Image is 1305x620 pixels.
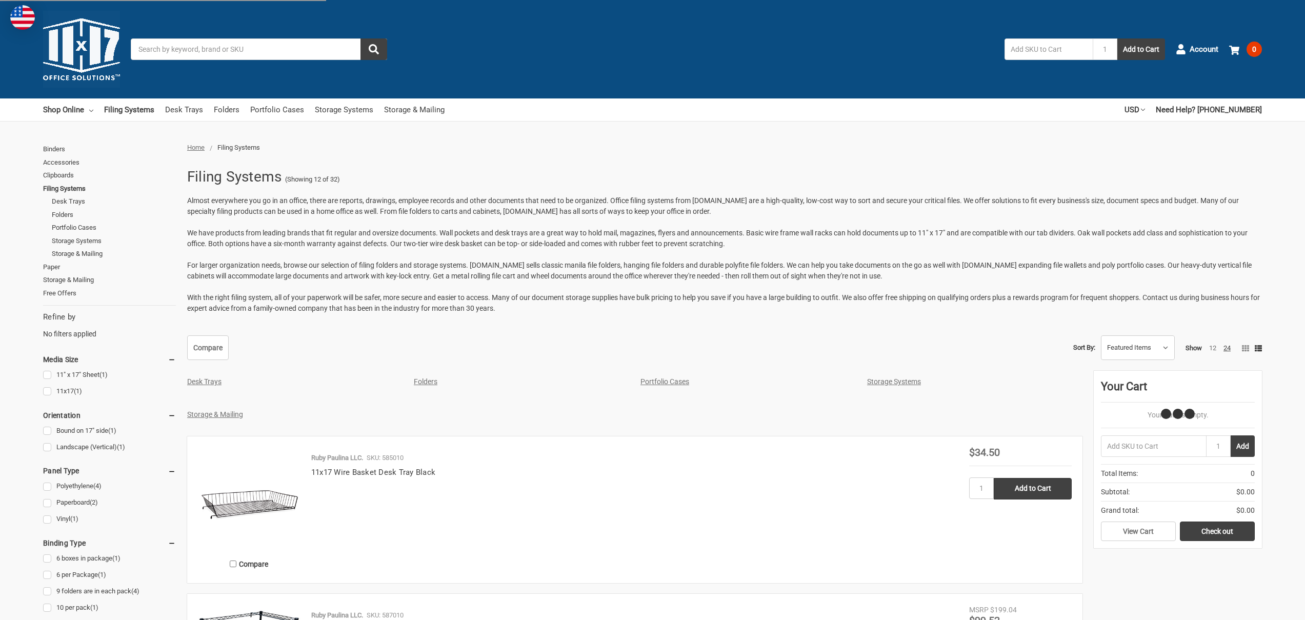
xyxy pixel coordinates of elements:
[1101,522,1176,541] a: View Cart
[43,465,176,477] h5: Panel Type
[187,410,243,418] a: Storage & Mailing
[1231,435,1255,457] button: Add
[217,144,260,151] span: Filing Systems
[43,552,176,566] a: 6 boxes in package
[117,443,125,451] span: (1)
[43,156,176,169] a: Accessories
[311,468,435,477] a: 11x17 Wire Basket Desk Tray Black
[214,98,239,121] a: Folders
[43,585,176,598] a: 9 folders are in each pack
[187,195,1262,217] p: Almost everywhere you go in an office, there are reports, drawings, employee records and other do...
[104,98,154,121] a: Filing Systems
[1101,378,1255,403] div: Your Cart
[43,261,176,274] a: Paper
[187,292,1262,314] p: With the right filing system, all of your paperwork will be safer, more secure and easier to acce...
[43,169,176,182] a: Clipboards
[43,441,176,454] a: Landscape (Vertical)
[990,606,1017,614] span: $199.04
[1236,487,1255,497] span: $0.00
[1101,505,1139,516] span: Grand total:
[1180,522,1255,541] a: Check out
[99,371,108,378] span: (1)
[43,424,176,438] a: Bound on 17" side
[187,335,229,360] a: Compare
[198,447,300,550] img: 11x17 Wire Basket Desk Tray Black
[994,478,1072,499] input: Add to Cart
[1220,592,1305,620] iframe: Google Customer Reviews
[1223,344,1231,352] a: 24
[1005,38,1093,60] input: Add SKU to Cart
[640,377,689,386] a: Portfolio Cases
[43,143,176,156] a: Binders
[43,182,176,195] a: Filing Systems
[131,38,387,60] input: Search by keyword, brand or SKU
[1247,42,1262,57] span: 0
[52,247,176,261] a: Storage & Mailing
[187,260,1262,282] p: For larger organization needs, browse our selection of filing folders and storage systems. [DOMAI...
[1101,410,1255,421] p: Your Cart Is Empty.
[1251,468,1255,479] span: 0
[165,98,203,121] a: Desk Trays
[414,377,437,386] a: Folders
[1117,38,1165,60] button: Add to Cart
[43,287,176,300] a: Free Offers
[1176,36,1218,63] a: Account
[52,208,176,222] a: Folders
[74,387,82,395] span: (1)
[43,273,176,287] a: Storage & Mailing
[187,377,222,386] a: Desk Trays
[43,98,93,121] a: Shop Online
[131,587,139,595] span: (4)
[43,496,176,510] a: Paperboard
[384,98,445,121] a: Storage & Mailing
[43,479,176,493] a: Polyethylene
[43,11,120,88] img: 11x17.com
[43,537,176,549] h5: Binding Type
[285,174,340,185] span: (Showing 12 of 32)
[43,601,176,615] a: 10 per pack
[1190,44,1218,55] span: Account
[1156,98,1262,121] a: Need Help? [PHONE_NUMBER]
[187,144,205,151] a: Home
[90,498,98,506] span: (2)
[52,234,176,248] a: Storage Systems
[1209,344,1216,352] a: 12
[187,164,282,190] h1: Filing Systems
[969,605,989,615] div: MSRP
[867,377,921,386] a: Storage Systems
[969,446,1000,458] span: $34.50
[1125,98,1145,121] a: USD
[52,221,176,234] a: Portfolio Cases
[43,368,176,382] a: 11" x 17" Sheet
[90,604,98,611] span: (1)
[10,5,35,30] img: duty and tax information for United States
[112,554,121,562] span: (1)
[367,453,404,463] p: SKU: 585010
[1236,505,1255,516] span: $0.00
[1229,36,1262,63] a: 0
[43,385,176,398] a: 11x17
[311,453,363,463] p: Ruby Paulina LLC.
[93,482,102,490] span: (4)
[1101,487,1130,497] span: Subtotal:
[315,98,373,121] a: Storage Systems
[52,195,176,208] a: Desk Trays
[198,555,300,572] label: Compare
[43,512,176,526] a: Vinyl
[1101,468,1138,479] span: Total Items:
[250,98,304,121] a: Portfolio Cases
[230,561,236,567] input: Compare
[98,571,106,578] span: (1)
[43,311,176,323] h5: Refine by
[70,515,78,523] span: (1)
[43,568,176,582] a: 6 per Package
[108,427,116,434] span: (1)
[187,228,1262,249] p: We have products from leading brands that fit regular and oversize documents. Wall pockets and de...
[43,353,176,366] h5: Media Size
[1101,435,1206,457] input: Add SKU to Cart
[1073,340,1095,355] label: Sort By:
[43,311,176,339] div: No filters applied
[1186,344,1202,352] span: Show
